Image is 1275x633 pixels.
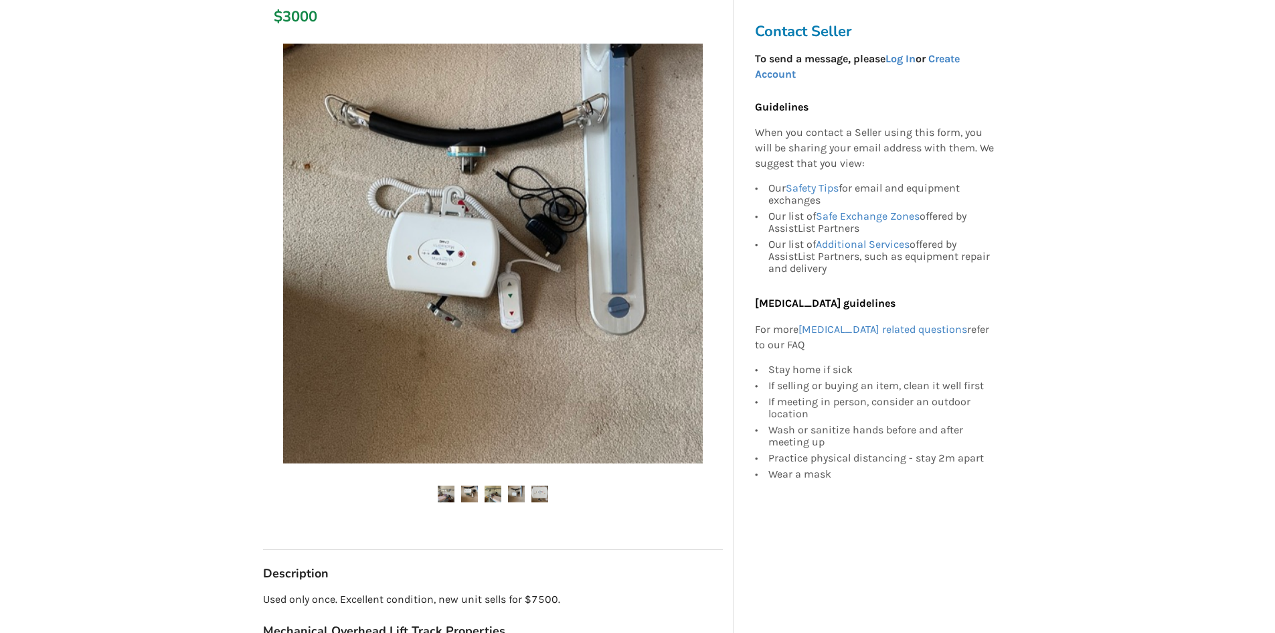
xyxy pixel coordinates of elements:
div: $3000 [274,7,281,26]
p: When you contact a Seller using this form, you will be sharing your email address with them. We s... [755,126,995,172]
p: For more refer to our FAQ [755,322,995,353]
img: freestanding medical lift-mechanical overhead lift track-transfer aids-abbotsford-assistlist-listing [461,486,478,502]
strong: To send a message, please or [755,52,960,80]
p: Used only once. Excellent condition, new unit sells for $7500. [263,592,723,608]
div: Wear a mask [768,466,995,480]
div: Our list of offered by AssistList Partners [768,208,995,236]
h3: Contact Seller [755,22,1001,41]
div: Wash or sanitize hands before and after meeting up [768,422,995,450]
a: Additional Services [816,238,910,251]
div: If meeting in person, consider an outdoor location [768,394,995,422]
img: freestanding medical lift-mechanical overhead lift track-transfer aids-abbotsford-assistlist-listing [508,486,525,502]
div: If selling or buying an item, clean it well first [768,378,995,394]
div: Our for email and equipment exchanges [768,182,995,208]
b: Guidelines [755,100,809,113]
img: freestanding medical lift-mechanical overhead lift track-transfer aids-abbotsford-assistlist-listing [438,486,454,502]
a: Log In [885,52,916,65]
div: Stay home if sick [768,364,995,378]
h3: Description [263,566,723,581]
div: Our list of offered by AssistList Partners, such as equipment repair and delivery [768,236,995,275]
b: [MEDICAL_DATA] guidelines [755,297,896,309]
div: Practice physical distancing - stay 2m apart [768,450,995,466]
a: Safety Tips [786,182,839,194]
img: freestanding medical lift-mechanical overhead lift track-transfer aids-abbotsford-assistlist-listing [485,486,501,502]
a: [MEDICAL_DATA] related questions [798,323,967,336]
img: freestanding medical lift-mechanical overhead lift track-transfer aids-abbotsford-assistlist-listing [531,486,548,502]
a: Safe Exchange Zones [816,210,920,222]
